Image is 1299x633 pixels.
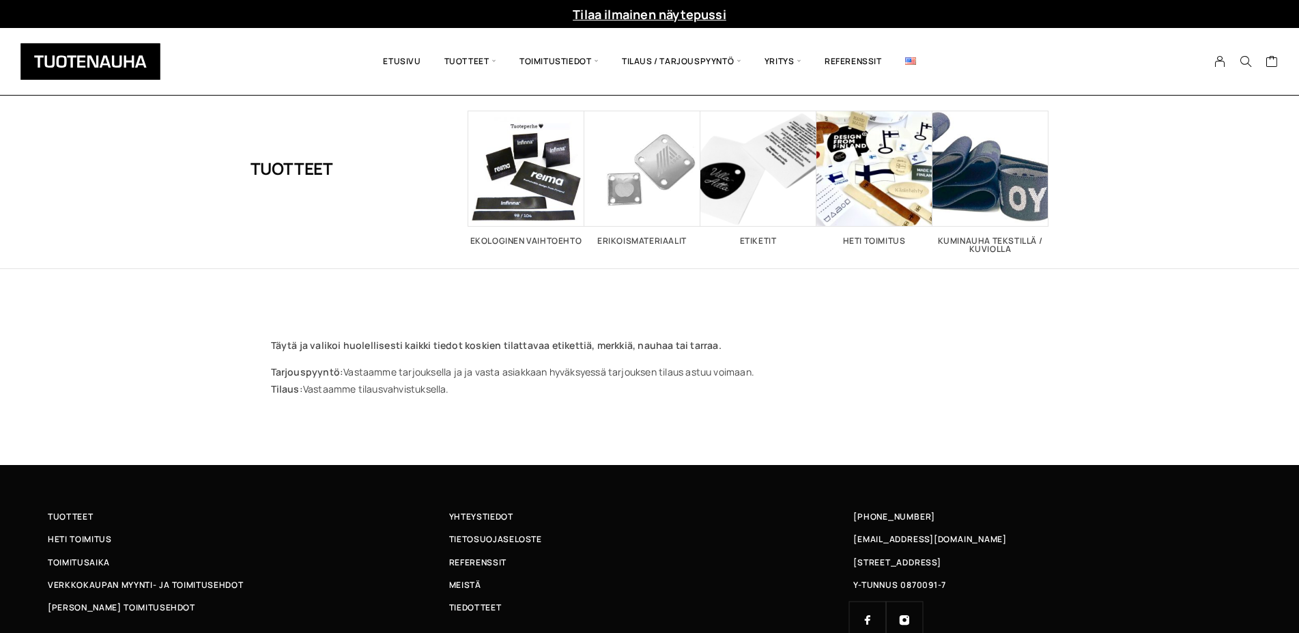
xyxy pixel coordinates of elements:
[468,237,584,245] h2: Ekologinen vaihtoehto
[271,339,722,352] strong: Täytä ja valikoi huolellisesti kaikki tiedot koskien tilattavaa etikettiä, merkkiä, nauhaa tai ta...
[48,555,449,569] a: Toimitusaika
[1266,55,1279,71] a: Cart
[853,555,941,569] span: [STREET_ADDRESS]
[48,555,110,569] span: Toimitusaika
[433,38,508,85] span: Tuotteet
[449,532,542,546] span: Tietosuojaseloste
[853,509,935,524] a: [PHONE_NUMBER]
[468,111,584,245] a: Visit product category Ekologinen vaihtoehto
[48,532,449,546] a: Heti toimitus
[48,600,195,615] span: [PERSON_NAME] toimitusehdot
[48,578,449,592] a: Verkkokaupan myynti- ja toimitusehdot
[449,600,851,615] a: Tiedotteet
[508,38,610,85] span: Toimitustiedot
[816,237,932,245] h2: Heti toimitus
[449,532,851,546] a: Tietosuojaseloste
[48,532,112,546] span: Heti toimitus
[905,57,916,65] img: English
[753,38,813,85] span: Yritys
[371,38,432,85] a: Etusivu
[449,578,481,592] span: Meistä
[449,509,513,524] span: Yhteystiedot
[932,237,1048,253] h2: Kuminauha tekstillä / kuviolla
[48,600,449,615] a: [PERSON_NAME] toimitusehdot
[700,237,816,245] h2: Etiketit
[20,43,160,80] img: Tuotenauha Oy
[610,38,753,85] span: Tilaus / Tarjouspyyntö
[449,555,851,569] a: Referenssit
[853,532,1007,546] a: [EMAIL_ADDRESS][DOMAIN_NAME]
[449,509,851,524] a: Yhteystiedot
[813,38,894,85] a: Referenssit
[932,111,1048,253] a: Visit product category Kuminauha tekstillä / kuviolla
[48,578,243,592] span: Verkkokaupan myynti- ja toimitusehdot
[584,237,700,245] h2: Erikoismateriaalit
[271,365,344,378] strong: Tarjouspyyntö:
[584,111,700,245] a: Visit product category Erikoismateriaalit
[853,578,946,592] span: Y-TUNNUS 0870091-7
[816,111,932,245] a: Visit product category Heti toimitus
[48,509,93,524] span: Tuotteet
[271,382,303,395] strong: Tilaus:
[251,111,333,227] h1: Tuotteet
[1207,55,1233,68] a: My Account
[449,600,502,615] span: Tiedotteet
[48,509,449,524] a: Tuotteet
[449,578,851,592] a: Meistä
[1233,55,1259,68] button: Search
[449,555,506,569] span: Referenssit
[700,111,816,245] a: Visit product category Etiketit
[573,6,726,23] a: Tilaa ilmainen näytepussi
[271,363,1029,397] p: Vastaamme tarjouksella ja ja vasta asiakkaan hyväksyessä tarjouksen tilaus astuu voimaan. Vastaam...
